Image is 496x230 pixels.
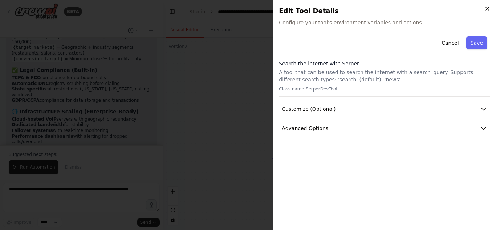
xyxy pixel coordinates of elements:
button: Advanced Options [279,122,490,135]
button: Customize (Optional) [279,102,490,116]
span: Advanced Options [282,125,328,132]
button: Cancel [437,36,463,49]
span: Configure your tool's environment variables and actions. [279,19,490,26]
p: A tool that can be used to search the internet with a search_query. Supports different search typ... [279,69,490,83]
button: Save [466,36,487,49]
span: Customize (Optional) [282,105,336,113]
h3: Search the internet with Serper [279,60,490,67]
p: Class name: SerperDevTool [279,86,490,92]
h2: Edit Tool Details [279,6,490,16]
